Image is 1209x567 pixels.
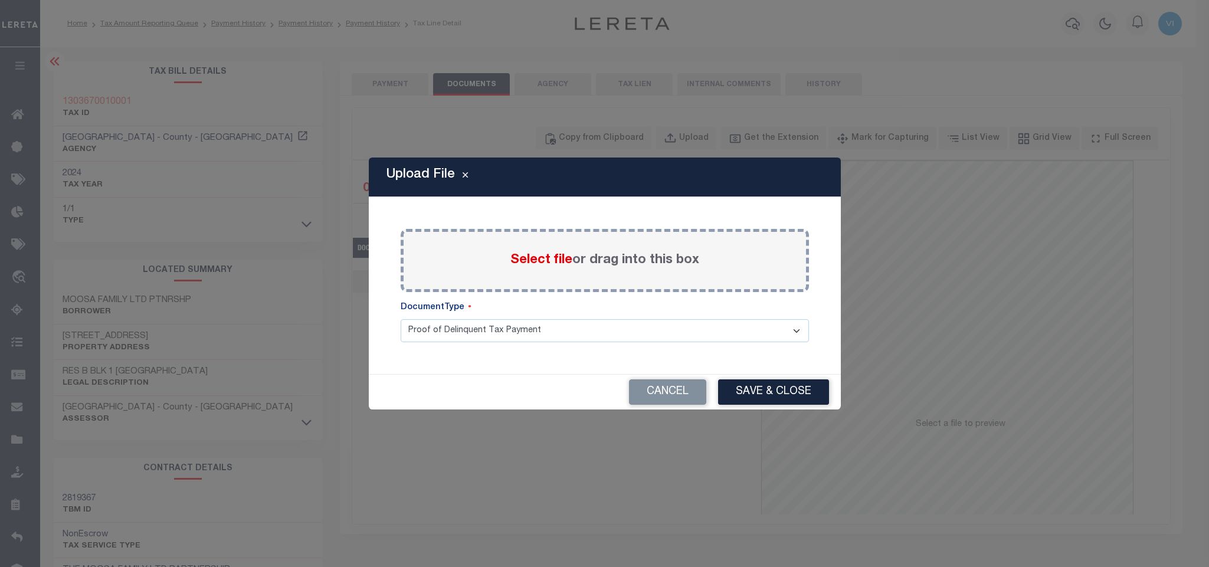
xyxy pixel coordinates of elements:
[455,170,476,184] button: Close
[401,301,471,314] label: DocumentType
[718,379,829,405] button: Save & Close
[510,254,572,267] span: Select file
[386,167,455,182] h5: Upload File
[510,251,699,270] label: or drag into this box
[629,379,706,405] button: Cancel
